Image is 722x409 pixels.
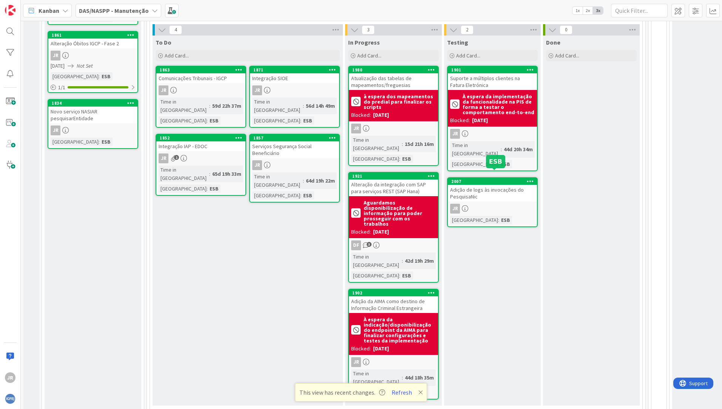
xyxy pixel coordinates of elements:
div: Time in [GEOGRAPHIC_DATA] [159,166,209,182]
span: 0 [560,25,572,34]
span: : [303,177,304,185]
div: [GEOGRAPHIC_DATA] [159,184,207,193]
div: 2007Adição de logs às invocações do PesquisaNic [448,178,537,201]
div: JR [159,85,168,95]
span: : [399,271,400,280]
div: JR [351,357,361,367]
div: 15d 21h 16m [403,140,436,148]
span: To Do [156,39,171,46]
div: 1901 [448,67,537,73]
div: 1857Serviços Segurança Social Beneficiário [250,135,339,158]
div: [DATE] [373,228,389,236]
span: Testing [447,39,468,46]
div: 1834Novo serviço NASIAR pesquisarEntidade [48,100,137,123]
h5: ESB [489,158,502,165]
div: 1/1 [48,83,137,92]
span: [DATE] [51,62,65,70]
span: Add Card... [456,52,480,59]
span: 4 [169,25,182,34]
div: DF [349,240,438,250]
span: : [402,257,403,265]
div: 2007 [451,179,537,184]
div: 2007 [448,178,537,185]
div: JR [448,204,537,214]
div: Alteração da integração com SAP para serviços REST (SAP Hana) [349,180,438,196]
img: avatar [5,394,15,404]
div: 1852 [160,135,245,141]
span: : [99,72,100,81]
div: [GEOGRAPHIC_DATA] [51,72,99,81]
div: JR [51,125,60,135]
div: ESB [400,155,413,163]
div: JR [156,85,245,95]
div: 1852 [156,135,245,141]
div: Integração SIOE [250,73,339,83]
button: Refresh [389,387,415,397]
div: 1921 [349,173,438,180]
div: Novo serviço NASIAR pesquisarEntidade [48,107,137,123]
div: ESB [100,138,113,146]
div: JR [5,372,15,383]
div: ESB [100,72,113,81]
span: : [300,191,301,200]
div: Time in [GEOGRAPHIC_DATA] [450,141,501,158]
div: 1863 [156,67,245,73]
span: 2x [583,7,593,14]
b: À espera da indicação/disponibilização do endpoint da AIMA para finalizar configurações e testes ... [364,317,436,343]
div: JR [252,85,262,95]
div: JR [48,51,137,60]
div: JR [448,129,537,139]
div: [GEOGRAPHIC_DATA] [351,155,399,163]
div: Suporte a múltiplos clientes na Fatura Eletrónica [448,73,537,90]
span: 2 [461,25,474,34]
div: JR [450,204,460,214]
div: 1901Suporte a múltiplos clientes na Fatura Eletrónica [448,67,537,90]
div: JR [252,160,262,170]
div: 1857 [250,135,339,141]
div: 1902 [352,290,438,296]
div: 1863Comunicações Tribunais - IGCP [156,67,245,83]
div: 1857 [253,135,339,141]
span: : [207,184,208,193]
span: : [209,102,210,110]
span: 1 / 1 [58,84,65,91]
div: 1863 [160,67,245,73]
span: 1x [572,7,583,14]
div: ESB [499,160,512,168]
div: Time in [GEOGRAPHIC_DATA] [252,172,303,189]
div: 1921 [352,174,438,179]
div: Blocked: [351,111,371,119]
span: : [99,138,100,146]
div: Blocked: [351,228,371,236]
div: JR [48,125,137,135]
div: Serviços Segurança Social Beneficiário [250,141,339,158]
div: [GEOGRAPHIC_DATA] [252,191,300,200]
div: ESB [301,116,314,125]
div: 1861 [48,32,137,39]
span: : [300,116,301,125]
div: Adição de logs às invocações do PesquisaNic [448,185,537,201]
div: Time in [GEOGRAPHIC_DATA] [351,369,402,386]
div: Blocked: [351,345,371,353]
div: Time in [GEOGRAPHIC_DATA] [351,136,402,152]
div: [GEOGRAPHIC_DATA] [450,160,498,168]
span: 1 [174,155,179,160]
div: [GEOGRAPHIC_DATA] [351,271,399,280]
div: 64d 19h 22m [304,177,337,185]
input: Quick Filter... [611,4,668,17]
i: Not Set [77,62,93,69]
div: ESB [400,271,413,280]
span: Add Card... [357,52,381,59]
span: : [303,102,304,110]
div: 1902Adição da AIMA como destino de Informação Criminal Estrangeira [349,290,438,313]
span: : [399,155,400,163]
div: [GEOGRAPHIC_DATA] [252,116,300,125]
div: JR [250,160,339,170]
div: ESB [208,184,221,193]
div: 44d 18h 35m [403,373,436,382]
b: DAS/NASPP - Manutenção [79,7,149,14]
span: This view has recent changes. [299,388,385,397]
div: 59d 22h 37m [210,102,243,110]
div: Comunicações Tribunais - IGCP [156,73,245,83]
span: 3 [362,25,375,34]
